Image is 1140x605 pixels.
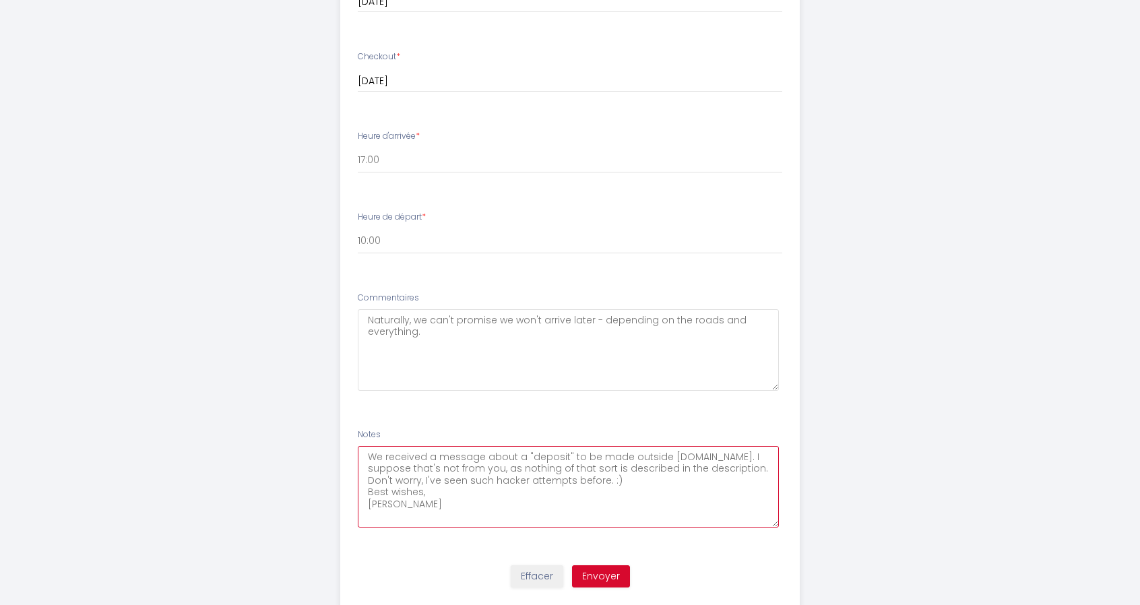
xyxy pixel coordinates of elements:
[358,428,381,441] label: Notes
[572,565,630,588] button: Envoyer
[358,211,426,224] label: Heure de départ
[511,565,563,588] button: Effacer
[358,130,420,143] label: Heure d'arrivée
[358,292,419,305] label: Commentaires
[358,51,400,63] label: Checkout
